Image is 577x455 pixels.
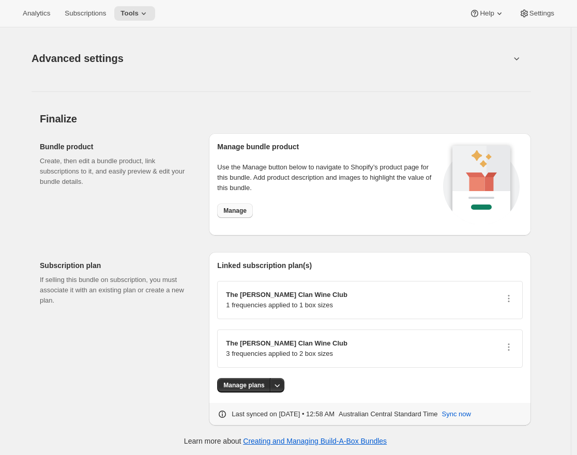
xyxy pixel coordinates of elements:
[243,437,387,445] a: Creating and Managing Build-A-Box Bundles
[184,436,387,446] p: Learn more about
[226,349,347,359] p: 3 frequencies applied to 2 box sizes
[40,156,192,187] p: Create, then edit a bundle product, link subscriptions to it, and easily preview & edit your bund...
[40,275,192,306] p: If selling this bundle on subscription, you must associate it with an existing plan or create a n...
[40,260,192,271] h2: Subscription plan
[32,50,124,67] span: Advanced settings
[217,378,270,393] button: Manage plans
[463,6,510,21] button: Help
[58,6,112,21] button: Subscriptions
[339,409,437,419] p: Australian Central Standard Time
[217,260,523,271] h2: Linked subscription plan(s)
[226,338,347,349] p: The [PERSON_NAME] Clan Wine Club
[226,300,347,310] p: 1 frequencies applied to 1 box sizes
[513,6,560,21] button: Settings
[270,378,284,393] button: More actions
[436,406,477,422] button: Sync now
[114,6,155,21] button: Tools
[217,142,440,152] h2: Manage bundle product
[217,203,253,218] button: Manage
[217,162,440,193] p: Use the Manage button below to navigate to Shopify’s product page for this bundle. Add product de...
[120,9,139,18] span: Tools
[223,207,247,215] span: Manage
[529,9,554,18] span: Settings
[65,9,106,18] span: Subscriptions
[226,290,347,300] p: The [PERSON_NAME] Clan Wine Club
[223,381,264,389] span: Manage plans
[40,113,531,125] h2: Finalize
[25,38,517,78] button: Advanced settings
[40,142,192,152] h2: Bundle product
[23,9,50,18] span: Analytics
[442,409,471,419] span: Sync now
[232,409,335,419] p: Last synced on [DATE] • 12:58 AM
[17,6,56,21] button: Analytics
[480,9,494,18] span: Help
